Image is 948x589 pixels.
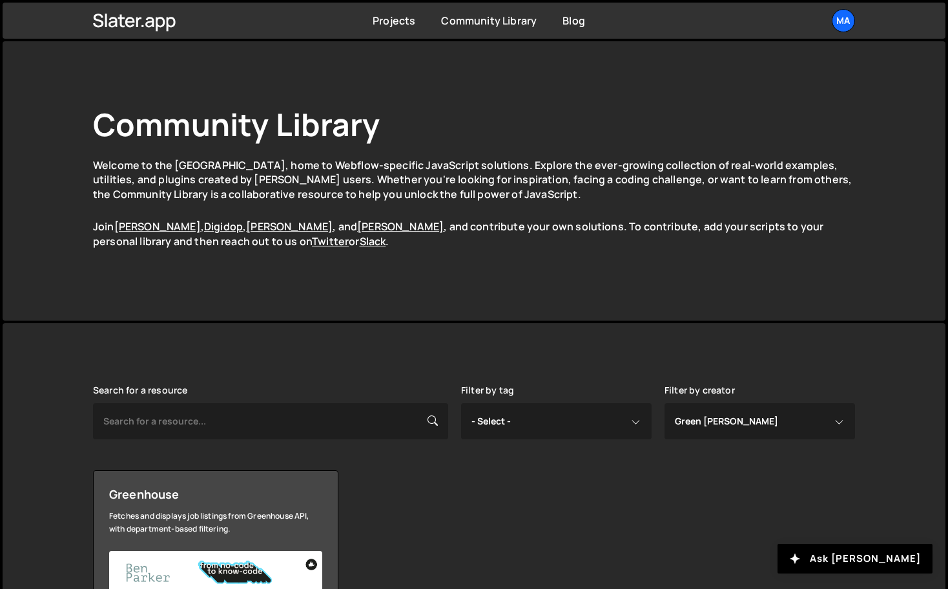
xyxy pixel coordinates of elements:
[441,14,537,28] a: Community Library
[93,385,187,395] label: Search for a resource
[93,158,855,201] p: Welcome to the [GEOGRAPHIC_DATA], home to Webflow-specific JavaScript solutions. Explore the ever...
[114,219,201,234] a: [PERSON_NAME]
[360,234,386,248] a: Slack
[93,103,855,145] h1: Community Library
[665,385,735,395] label: Filter by creator
[832,9,855,32] a: Ma
[357,219,444,234] a: [PERSON_NAME]
[109,486,322,502] div: Greenhouse
[373,14,415,28] a: Projects
[93,403,448,439] input: Search for a resource...
[778,544,933,574] button: Ask [PERSON_NAME]
[562,14,585,28] a: Blog
[312,234,349,248] a: Twitter
[461,385,514,395] label: Filter by tag
[93,219,855,248] p: Join , , , and , and contribute your own solutions. To contribute, add your scripts to your perso...
[246,219,333,234] a: [PERSON_NAME]
[204,219,243,234] a: Digidop
[109,510,322,535] div: Fetches and displays job listings from Greenhouse API, with department-based filtering.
